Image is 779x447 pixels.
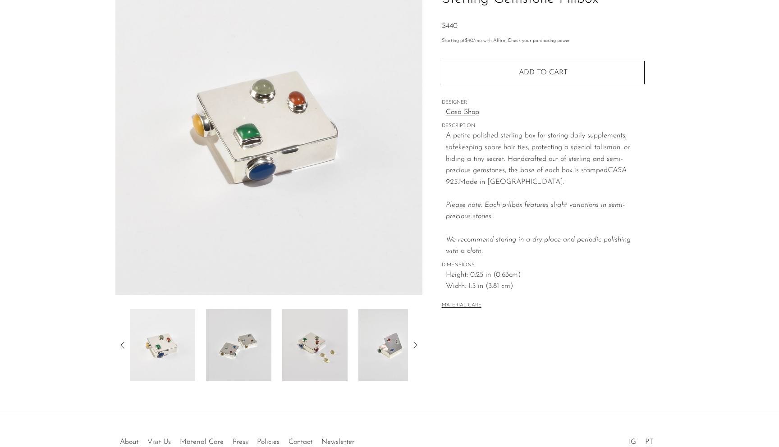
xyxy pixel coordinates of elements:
button: MATERIAL CARE [442,302,481,309]
a: About [120,438,138,446]
span: DIMENSIONS [442,261,645,269]
span: DESCRIPTION [442,122,645,130]
p: A petite polished sterling box for storing daily supplements, safekeeping spare hair ties, protec... [446,130,645,257]
span: DESIGNER [442,99,645,107]
a: Check your purchasing power - Learn more about Affirm Financing (opens in modal) [508,38,570,43]
a: Press [233,438,248,446]
img: Sterling Gemstone Pillbox [206,309,271,381]
a: Material Care [180,438,224,446]
a: Policies [257,438,280,446]
button: Add to cart [442,61,645,84]
em: Please note: Each pillbox features slight variations in semi-precious stones. [446,201,631,255]
a: Visit Us [147,438,171,446]
a: Casa Shop [446,107,645,119]
span: Width: 1.5 in (3.81 cm) [446,281,645,292]
img: Sterling Gemstone Pillbox [358,309,424,381]
p: Starting at /mo with Affirm. [442,37,645,45]
i: We recommend storing in a dry place and periodic polishing with a cloth. [446,236,631,255]
em: CASA 925. [446,167,627,186]
span: $40 [465,38,473,43]
a: PT [645,438,653,446]
a: Contact [289,438,312,446]
img: Sterling Gemstone Pillbox [282,309,348,381]
img: Sterling Gemstone Pillbox [130,309,195,381]
a: IG [629,438,636,446]
span: Add to cart [519,68,568,77]
span: Height: 0.25 in (0.63cm) [446,269,645,281]
span: $440 [442,23,458,30]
